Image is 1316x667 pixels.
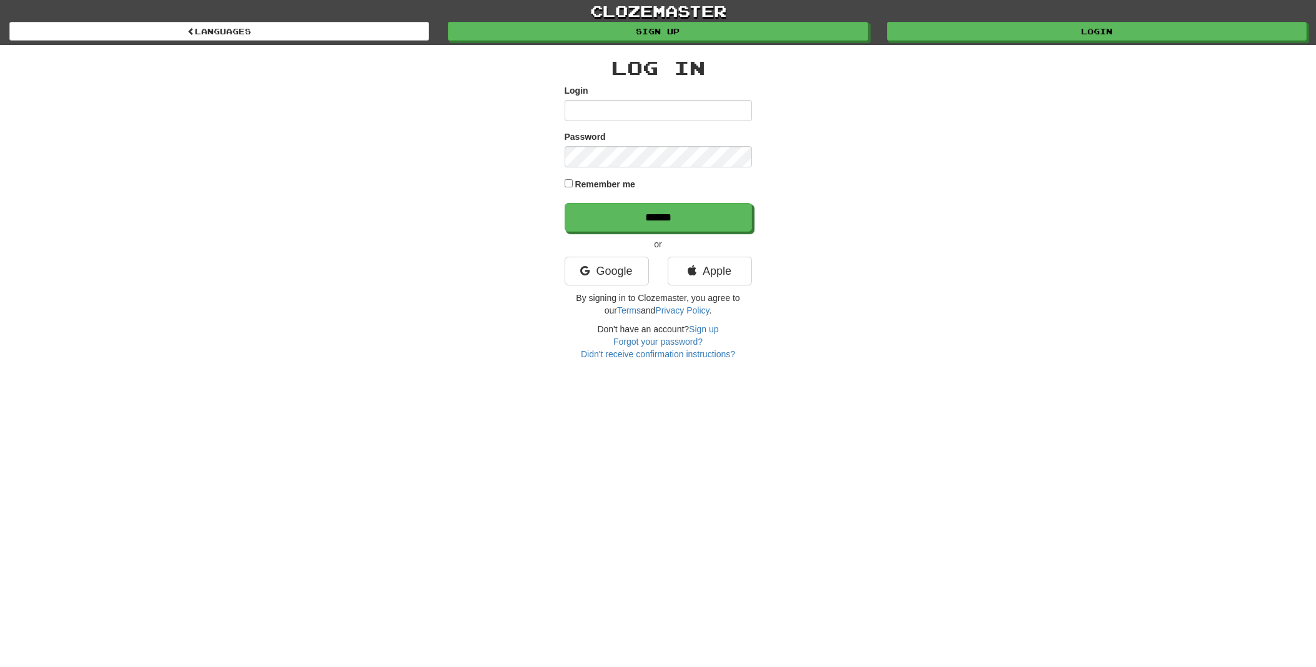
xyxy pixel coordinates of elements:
[668,257,752,285] a: Apple
[689,324,718,334] a: Sign up
[581,349,735,359] a: Didn't receive confirmation instructions?
[613,337,703,347] a: Forgot your password?
[565,292,752,317] p: By signing in to Clozemaster, you agree to our and .
[565,57,752,78] h2: Log In
[565,84,588,97] label: Login
[617,305,641,315] a: Terms
[565,323,752,360] div: Don't have an account?
[575,178,635,190] label: Remember me
[565,238,752,250] p: or
[887,22,1307,41] a: Login
[655,305,709,315] a: Privacy Policy
[565,131,606,143] label: Password
[565,257,649,285] a: Google
[448,22,868,41] a: Sign up
[9,22,429,41] a: Languages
